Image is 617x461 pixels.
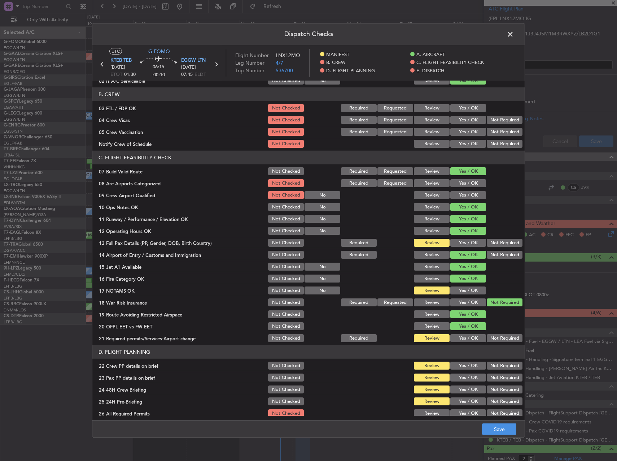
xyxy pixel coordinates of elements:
[450,203,486,211] button: Yes / OK
[487,298,522,306] button: Not Required
[487,362,522,370] button: Not Required
[450,239,486,247] button: Yes / OK
[450,286,486,294] button: Yes / OK
[450,251,486,259] button: Yes / OK
[487,397,522,405] button: Not Required
[487,334,522,342] button: Not Required
[450,385,486,393] button: Yes / OK
[450,397,486,405] button: Yes / OK
[450,227,486,235] button: Yes / OK
[450,215,486,223] button: Yes / OK
[487,116,522,124] button: Not Required
[450,362,486,370] button: Yes / OK
[450,334,486,342] button: Yes / OK
[450,310,486,318] button: Yes / OK
[487,409,522,417] button: Not Required
[487,251,522,259] button: Not Required
[450,298,486,306] button: Yes / OK
[487,385,522,393] button: Not Required
[450,263,486,271] button: Yes / OK
[450,191,486,199] button: Yes / OK
[487,140,522,148] button: Not Required
[450,275,486,283] button: Yes / OK
[450,322,486,330] button: Yes / OK
[450,116,486,124] button: Yes / OK
[487,239,522,247] button: Not Required
[482,423,516,435] button: Save
[450,104,486,112] button: Yes / OK
[487,128,522,136] button: Not Required
[450,179,486,187] button: Yes / OK
[450,374,486,382] button: Yes / OK
[450,409,486,417] button: Yes / OK
[487,374,522,382] button: Not Required
[92,23,525,45] header: Dispatch Checks
[450,140,486,148] button: Yes / OK
[450,128,486,136] button: Yes / OK
[450,167,486,175] button: Yes / OK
